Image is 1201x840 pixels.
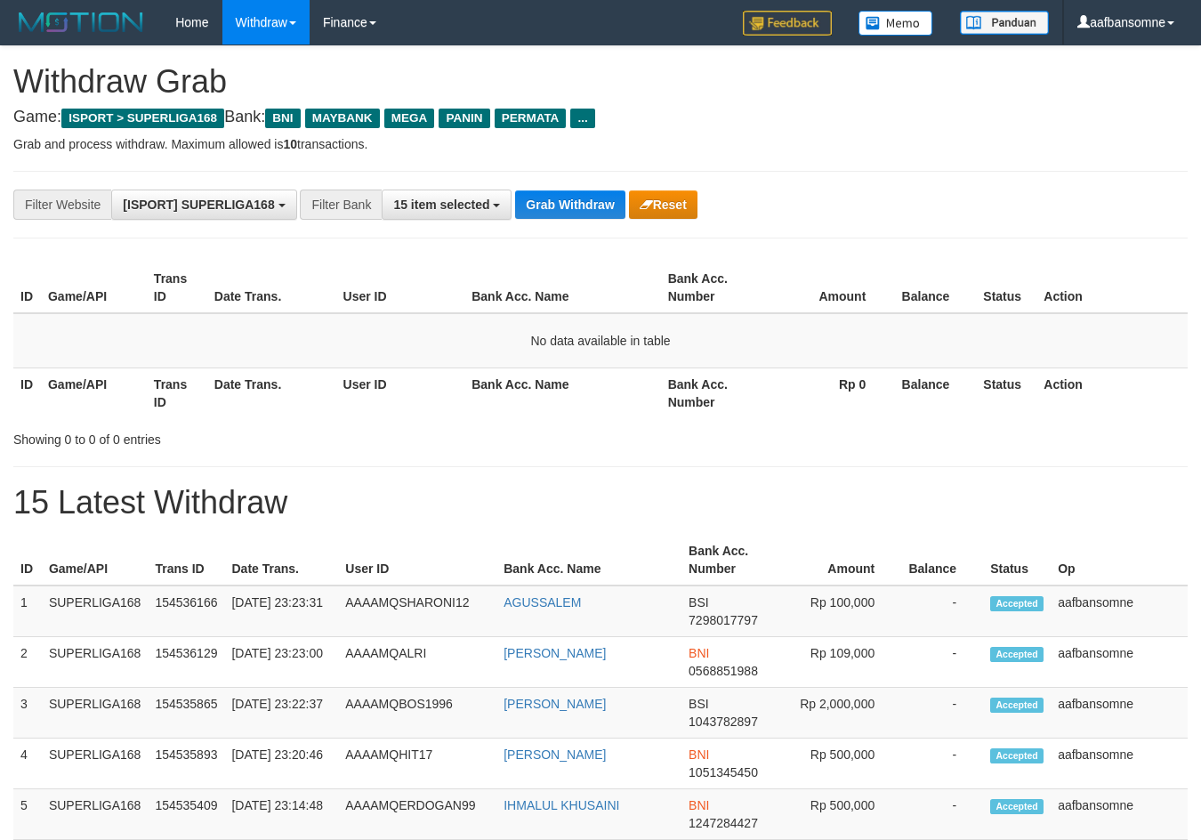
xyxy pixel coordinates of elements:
[784,789,901,840] td: Rp 500,000
[13,739,42,789] td: 4
[148,789,224,840] td: 154535409
[13,637,42,688] td: 2
[207,262,336,313] th: Date Trans.
[305,109,380,128] span: MAYBANK
[148,739,224,789] td: 154535893
[13,109,1188,126] h4: Game: Bank:
[515,190,625,219] button: Grab Withdraw
[148,535,224,586] th: Trans ID
[504,747,606,762] a: [PERSON_NAME]
[901,535,983,586] th: Balance
[13,262,41,313] th: ID
[990,698,1044,713] span: Accepted
[960,11,1049,35] img: panduan.png
[767,367,893,418] th: Rp 0
[892,262,976,313] th: Balance
[504,697,606,711] a: [PERSON_NAME]
[689,595,709,610] span: BSI
[901,739,983,789] td: -
[495,109,567,128] span: PERMATA
[13,789,42,840] td: 5
[338,739,496,789] td: AAAAMQHIT17
[13,586,42,637] td: 1
[41,262,147,313] th: Game/API
[13,535,42,586] th: ID
[689,798,709,812] span: BNI
[990,596,1044,611] span: Accepted
[689,715,758,729] span: Copy 1043782897 to clipboard
[338,535,496,586] th: User ID
[858,11,933,36] img: Button%20Memo.svg
[224,637,338,688] td: [DATE] 23:23:00
[42,789,149,840] td: SUPERLIGA168
[13,135,1188,153] p: Grab and process withdraw. Maximum allowed is transactions.
[13,424,488,448] div: Showing 0 to 0 of 0 entries
[13,190,111,220] div: Filter Website
[504,595,581,610] a: AGUSSALEM
[983,535,1051,586] th: Status
[504,798,619,812] a: IHMALUL KHUSAINI
[42,535,149,586] th: Game/API
[207,367,336,418] th: Date Trans.
[13,313,1188,368] td: No data available in table
[42,739,149,789] td: SUPERLIGA168
[439,109,489,128] span: PANIN
[42,688,149,739] td: SUPERLIGA168
[338,789,496,840] td: AAAAMQERDOGAN99
[224,688,338,739] td: [DATE] 23:22:37
[1051,586,1188,637] td: aafbansomne
[784,637,901,688] td: Rp 109,000
[224,739,338,789] td: [DATE] 23:20:46
[767,262,893,313] th: Amount
[689,664,758,678] span: Copy 0568851988 to clipboard
[42,586,149,637] td: SUPERLIGA168
[504,646,606,660] a: [PERSON_NAME]
[1051,739,1188,789] td: aafbansomne
[13,485,1188,521] h1: 15 Latest Withdraw
[336,262,465,313] th: User ID
[990,748,1044,763] span: Accepted
[689,697,709,711] span: BSI
[224,535,338,586] th: Date Trans.
[1036,367,1188,418] th: Action
[336,367,465,418] th: User ID
[384,109,435,128] span: MEGA
[41,367,147,418] th: Game/API
[990,647,1044,662] span: Accepted
[338,637,496,688] td: AAAAMQALRI
[338,688,496,739] td: AAAAMQBOS1996
[42,637,149,688] td: SUPERLIGA168
[464,367,660,418] th: Bank Acc. Name
[784,535,901,586] th: Amount
[681,535,784,586] th: Bank Acc. Number
[689,613,758,627] span: Copy 7298017797 to clipboard
[300,190,382,220] div: Filter Bank
[570,109,594,128] span: ...
[283,137,297,151] strong: 10
[111,190,296,220] button: [ISPORT] SUPERLIGA168
[1036,262,1188,313] th: Action
[629,190,697,219] button: Reset
[13,688,42,739] td: 3
[901,688,983,739] td: -
[13,9,149,36] img: MOTION_logo.png
[393,198,489,212] span: 15 item selected
[990,799,1044,814] span: Accepted
[382,190,512,220] button: 15 item selected
[148,586,224,637] td: 154536166
[689,765,758,779] span: Copy 1051345450 to clipboard
[224,789,338,840] td: [DATE] 23:14:48
[689,747,709,762] span: BNI
[147,367,207,418] th: Trans ID
[464,262,660,313] th: Bank Acc. Name
[338,586,496,637] td: AAAAMQSHARONI12
[123,198,274,212] span: [ISPORT] SUPERLIGA168
[148,637,224,688] td: 154536129
[1051,637,1188,688] td: aafbansomne
[148,688,224,739] td: 154535865
[892,367,976,418] th: Balance
[689,816,758,830] span: Copy 1247284427 to clipboard
[901,789,983,840] td: -
[661,262,767,313] th: Bank Acc. Number
[976,262,1036,313] th: Status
